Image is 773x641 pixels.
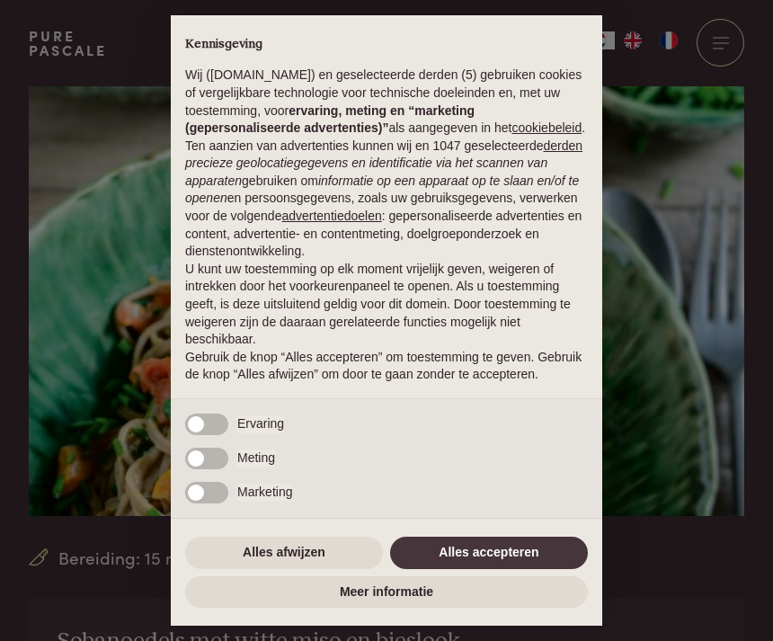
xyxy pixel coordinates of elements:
[185,174,579,206] em: informatie op een apparaat op te slaan en/of te openen
[185,103,475,136] strong: ervaring, meting en “marketing (gepersonaliseerde advertenties)”
[185,261,588,349] p: U kunt uw toestemming op elk moment vrijelijk geven, weigeren of intrekken door het voorkeurenpan...
[237,450,275,467] span: Meting
[390,537,588,569] button: Alles accepteren
[185,576,588,609] button: Meer informatie
[185,349,588,384] p: Gebruik de knop “Alles accepteren” om toestemming te geven. Gebruik de knop “Alles afwijzen” om d...
[237,415,284,433] span: Ervaring
[185,138,588,261] p: Ten aanzien van advertenties kunnen wij en 1047 geselecteerde gebruiken om en persoonsgegevens, z...
[544,138,583,156] button: derden
[511,120,582,135] a: cookiebeleid
[185,67,588,137] p: Wij ([DOMAIN_NAME]) en geselecteerde derden (5) gebruiken cookies of vergelijkbare technologie vo...
[185,37,588,53] h2: Kennisgeving
[281,208,381,226] button: advertentiedoelen
[237,484,292,502] span: Marketing
[185,156,547,188] em: precieze geolocatiegegevens en identificatie via het scannen van apparaten
[185,537,383,569] button: Alles afwijzen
